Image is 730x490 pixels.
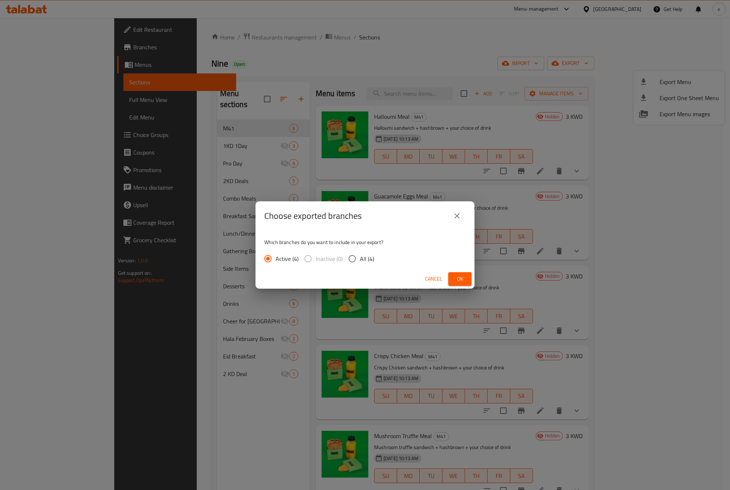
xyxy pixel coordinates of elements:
button: Ok [448,272,472,286]
button: Cancel [422,272,445,286]
span: Ok [454,274,466,284]
p: Which branches do you want to include in your export? [264,239,466,246]
button: close [448,207,466,225]
h2: Choose exported branches [264,210,362,222]
span: Cancel [425,274,442,284]
span: All (4) [360,254,374,263]
span: Inactive (0) [316,254,343,263]
span: Active (4) [276,254,299,263]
